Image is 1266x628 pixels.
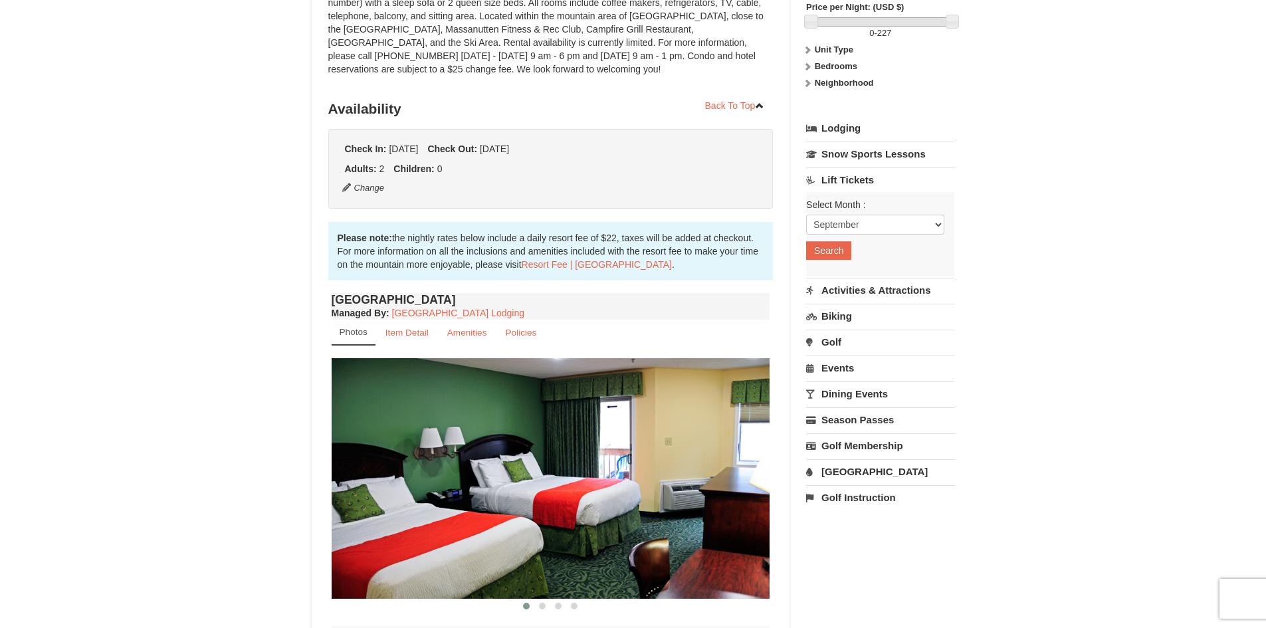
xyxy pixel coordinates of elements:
[496,320,545,346] a: Policies
[815,61,857,71] strong: Bedrooms
[342,181,385,195] button: Change
[806,459,954,484] a: [GEOGRAPHIC_DATA]
[696,96,774,116] a: Back To Top
[332,358,770,598] img: 18876286-41-233aa5f3.jpg
[379,163,385,174] span: 2
[328,96,774,122] h3: Availability
[815,45,853,54] strong: Unit Type
[332,308,389,318] strong: :
[806,433,954,458] a: Golf Membership
[392,308,524,318] a: [GEOGRAPHIC_DATA] Lodging
[389,144,418,154] span: [DATE]
[806,241,851,260] button: Search
[806,330,954,354] a: Golf
[806,167,954,192] a: Lift Tickets
[522,259,672,270] a: Resort Fee | [GEOGRAPHIC_DATA]
[480,144,509,154] span: [DATE]
[806,2,904,12] strong: Price per Night: (USD $)
[806,142,954,166] a: Snow Sports Lessons
[439,320,496,346] a: Amenities
[345,144,387,154] strong: Check In:
[806,381,954,406] a: Dining Events
[338,233,392,243] strong: Please note:
[385,328,429,338] small: Item Detail
[447,328,487,338] small: Amenities
[393,163,434,174] strong: Children:
[806,27,954,40] label: -
[340,327,368,337] small: Photos
[877,28,892,38] span: 227
[806,304,954,328] a: Biking
[806,116,954,140] a: Lodging
[345,163,377,174] strong: Adults:
[806,278,954,302] a: Activities & Attractions
[806,485,954,510] a: Golf Instruction
[869,28,874,38] span: 0
[332,320,375,346] a: Photos
[806,198,944,211] label: Select Month :
[437,163,443,174] span: 0
[427,144,477,154] strong: Check Out:
[332,308,386,318] span: Managed By
[377,320,437,346] a: Item Detail
[806,407,954,432] a: Season Passes
[815,78,874,88] strong: Neighborhood
[328,222,774,280] div: the nightly rates below include a daily resort fee of $22, taxes will be added at checkout. For m...
[332,293,770,306] h4: [GEOGRAPHIC_DATA]
[505,328,536,338] small: Policies
[806,356,954,380] a: Events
